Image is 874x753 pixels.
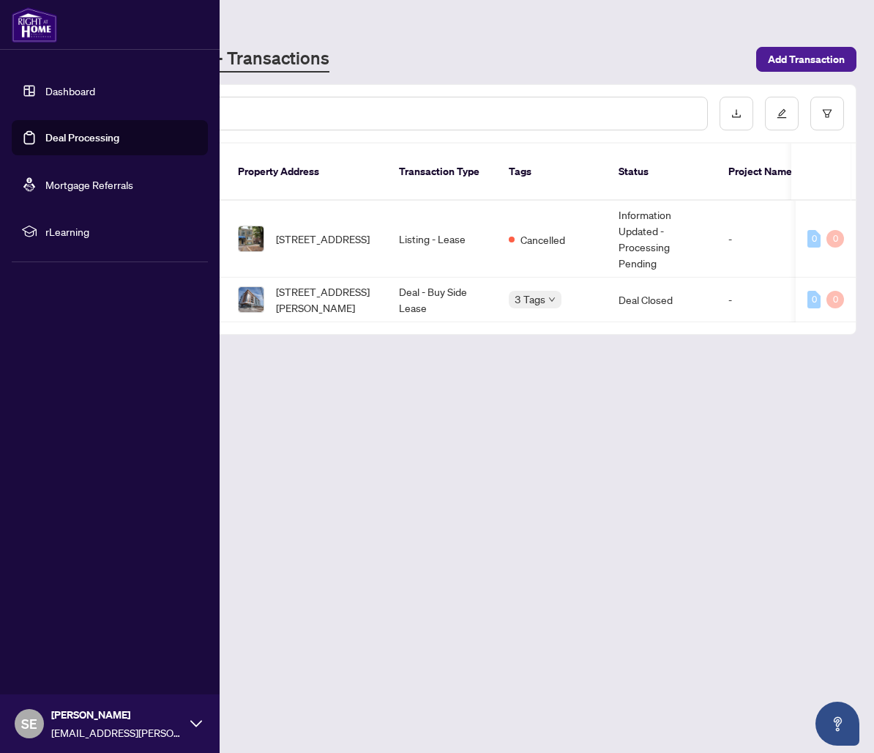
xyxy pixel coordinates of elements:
span: SE [21,713,37,734]
td: Deal - Buy Side Lease [387,278,497,322]
th: Property Address [226,144,387,201]
span: download [731,108,742,119]
th: Project Name [717,144,804,201]
img: thumbnail-img [239,226,264,251]
th: Transaction Type [387,144,497,201]
a: Dashboard [45,84,95,97]
td: Listing - Lease [387,201,497,278]
button: Add Transaction [756,47,856,72]
span: 3 Tags [515,291,545,308]
button: download [720,97,753,130]
span: rLearning [45,223,198,240]
td: - [717,278,804,322]
span: down [548,296,556,303]
span: [STREET_ADDRESS][PERSON_NAME] [276,283,376,316]
th: Tags [497,144,607,201]
td: Deal Closed [607,278,717,322]
span: [EMAIL_ADDRESS][PERSON_NAME][DOMAIN_NAME] [51,724,183,741]
span: edit [777,108,787,119]
button: Open asap [815,702,859,746]
a: Mortgage Referrals [45,178,133,191]
button: edit [765,97,799,130]
td: - [717,201,804,278]
div: 0 [826,291,844,308]
a: Deal Processing [45,131,119,144]
img: logo [12,7,57,42]
span: Cancelled [520,231,565,248]
div: 0 [826,230,844,248]
div: 0 [807,291,821,308]
div: 0 [807,230,821,248]
td: Information Updated - Processing Pending [607,201,717,278]
button: filter [810,97,844,130]
span: [STREET_ADDRESS] [276,231,370,247]
span: Add Transaction [768,48,845,71]
th: Status [607,144,717,201]
span: [PERSON_NAME] [51,707,183,723]
img: thumbnail-img [239,287,264,312]
span: filter [822,108,832,119]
